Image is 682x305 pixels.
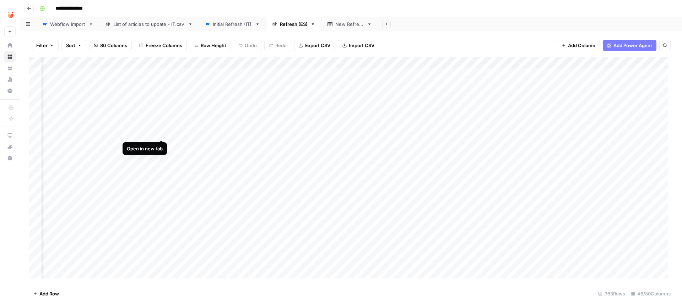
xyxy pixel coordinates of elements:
button: Row Height [190,40,231,51]
a: Home [4,40,16,51]
a: Usage [4,74,16,85]
img: Unobravo Logo [4,8,17,21]
a: Browse [4,51,16,62]
button: Help + Support [4,152,16,164]
button: 80 Columns [89,40,132,51]
span: Import CSV [349,42,374,49]
div: Initial Refresh (IT) [213,21,252,28]
div: Webflow Import [50,21,86,28]
button: Filter [32,40,59,51]
a: Initial Refresh (IT) [199,17,266,31]
div: New Refresh [335,21,364,28]
div: What's new? [5,142,15,152]
div: List of articles to update - IT.csv [113,21,185,28]
div: 363 Rows [595,288,628,299]
span: Export CSV [305,42,330,49]
a: List of articles to update - IT.csv [99,17,199,31]
span: Undo [245,42,257,49]
span: Filter [36,42,48,49]
span: Add Power Agent [613,42,652,49]
span: Add Row [39,290,59,297]
a: Refresh (ES) [266,17,321,31]
a: AirOps Academy [4,130,16,141]
a: Settings [4,85,16,96]
button: Export CSV [294,40,335,51]
span: 80 Columns [100,42,127,49]
span: Row Height [201,42,226,49]
button: What's new? [4,141,16,152]
a: Webflow Import [36,17,99,31]
span: Freeze Columns [146,42,182,49]
span: Redo [275,42,287,49]
button: Undo [234,40,261,51]
div: 46/80 Columns [628,288,673,299]
a: New Refresh [321,17,378,31]
span: Add Column [568,42,595,49]
button: Redo [264,40,291,51]
div: Open in new tab [127,145,163,152]
button: Import CSV [338,40,379,51]
button: Freeze Columns [135,40,187,51]
button: Workspace: Unobravo [4,6,16,23]
span: Sort [66,42,75,49]
button: Add Row [29,288,63,299]
a: Your Data [4,62,16,74]
button: Add Column [557,40,600,51]
button: Add Power Agent [603,40,656,51]
button: Sort [61,40,86,51]
div: Refresh (ES) [280,21,308,28]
